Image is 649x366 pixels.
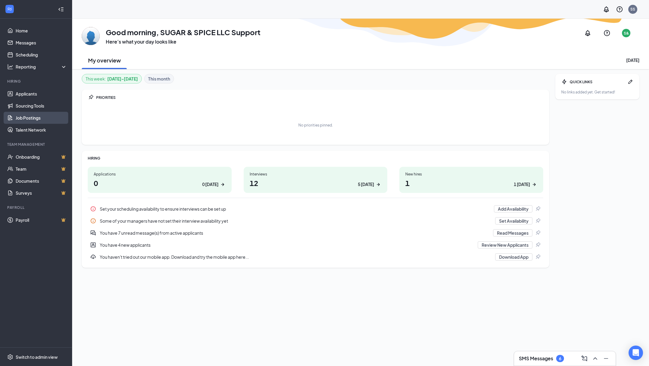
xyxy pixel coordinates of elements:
[88,215,543,227] a: InfoSome of your managers have not set their interview availability yetSet AvailabilityPin
[90,242,96,248] svg: UserEntity
[493,229,532,236] button: Read Messages
[531,181,537,188] svg: ArrowRight
[88,227,543,239] div: You have 7 unread message(s) from active applicants
[495,217,532,224] button: Set Availability
[535,218,541,224] svg: Pin
[603,6,610,13] svg: Notifications
[106,27,261,37] h1: Good morning, SUGAR & SPICE LLC Support
[630,7,635,12] div: SS
[88,156,543,161] div: HIRING
[88,239,543,251] a: UserEntityYou have 4 new applicantsReview New ApplicantsPin
[627,79,633,85] svg: Pen
[16,151,67,163] a: OnboardingCrown
[580,354,589,363] button: ComposeMessage
[494,205,532,212] button: Add Availability
[100,218,492,224] div: Some of your managers have not set their interview availability yet
[561,79,567,85] svg: Bolt
[405,178,537,188] h1: 1
[82,27,100,45] img: SUGAR & SPICE LLC Support
[535,254,541,260] svg: Pin
[514,181,530,188] div: 1 [DATE]
[16,25,67,37] a: Home
[601,354,611,363] button: Minimize
[202,181,218,188] div: 0 [DATE]
[535,230,541,236] svg: Pin
[220,181,226,188] svg: ArrowRight
[88,251,543,263] a: DownloadYou haven't tried out our mobile app. Download and try the mobile app here...Download AppPin
[7,79,66,84] div: Hiring
[7,354,13,360] svg: Settings
[88,227,543,239] a: DoubleChatActiveYou have 7 unread message(s) from active applicantsRead MessagesPin
[405,172,537,177] div: New hires
[86,75,138,82] div: This week :
[375,181,381,188] svg: ArrowRight
[16,124,67,136] a: Talent Network
[399,167,543,193] a: New hires11 [DATE]ArrowRight
[584,29,591,37] svg: Notifications
[100,206,490,212] div: Set your scheduling availability to ensure interviews can be set up
[107,75,138,82] b: [DATE] - [DATE]
[602,355,610,362] svg: Minimize
[624,31,629,36] div: S&
[519,355,553,362] h3: SMS Messages
[298,123,333,128] div: No priorities pinned.
[592,355,599,362] svg: ChevronUp
[16,175,67,187] a: DocumentsCrown
[603,29,611,37] svg: QuestionInfo
[148,75,170,82] b: This month
[16,100,67,112] a: Sourcing Tools
[96,95,543,100] div: PRIORITIES
[88,167,232,193] a: Applications00 [DATE]ArrowRight
[495,253,532,261] button: Download App
[88,203,543,215] div: Set your scheduling availability to ensure interviews can be set up
[7,64,13,70] svg: Analysis
[88,56,121,64] h2: My overview
[90,206,96,212] svg: Info
[88,215,543,227] div: Some of your managers have not set their interview availability yet
[94,178,226,188] h1: 0
[106,38,261,45] h3: Here’s what your day looks like
[244,167,388,193] a: Interviews125 [DATE]ArrowRight
[559,356,561,361] div: 6
[570,79,625,84] div: QUICK LINKS
[16,187,67,199] a: SurveysCrown
[250,178,382,188] h1: 12
[629,346,643,360] div: Open Intercom Messenger
[58,6,64,12] svg: Collapse
[16,49,67,61] a: Scheduling
[626,57,639,63] div: [DATE]
[250,172,382,177] div: Interviews
[94,172,226,177] div: Applications
[535,242,541,248] svg: Pin
[358,181,374,188] div: 5 [DATE]
[16,163,67,175] a: TeamCrown
[16,88,67,100] a: Applicants
[90,218,96,224] svg: Info
[100,254,492,260] div: You haven't tried out our mobile app. Download and try the mobile app here...
[100,242,474,248] div: You have 4 new applicants
[90,230,96,236] svg: DoubleChatActive
[16,354,58,360] div: Switch to admin view
[478,241,532,249] button: Review New Applicants
[616,6,623,13] svg: QuestionInfo
[16,214,67,226] a: PayrollCrown
[16,64,67,70] div: Reporting
[7,205,66,210] div: Payroll
[88,203,543,215] a: InfoSet your scheduling availability to ensure interviews can be set upAdd AvailabilityPin
[7,142,66,147] div: Team Management
[88,251,543,263] div: You haven't tried out our mobile app. Download and try the mobile app here...
[16,37,67,49] a: Messages
[590,354,600,363] button: ChevronUp
[581,355,588,362] svg: ComposeMessage
[535,206,541,212] svg: Pin
[90,254,96,260] svg: Download
[88,94,94,100] svg: Pin
[7,6,13,12] svg: WorkstreamLogo
[88,239,543,251] div: You have 4 new applicants
[100,230,489,236] div: You have 7 unread message(s) from active applicants
[561,90,633,95] div: No links added yet. Get started!
[16,112,67,124] a: Job Postings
